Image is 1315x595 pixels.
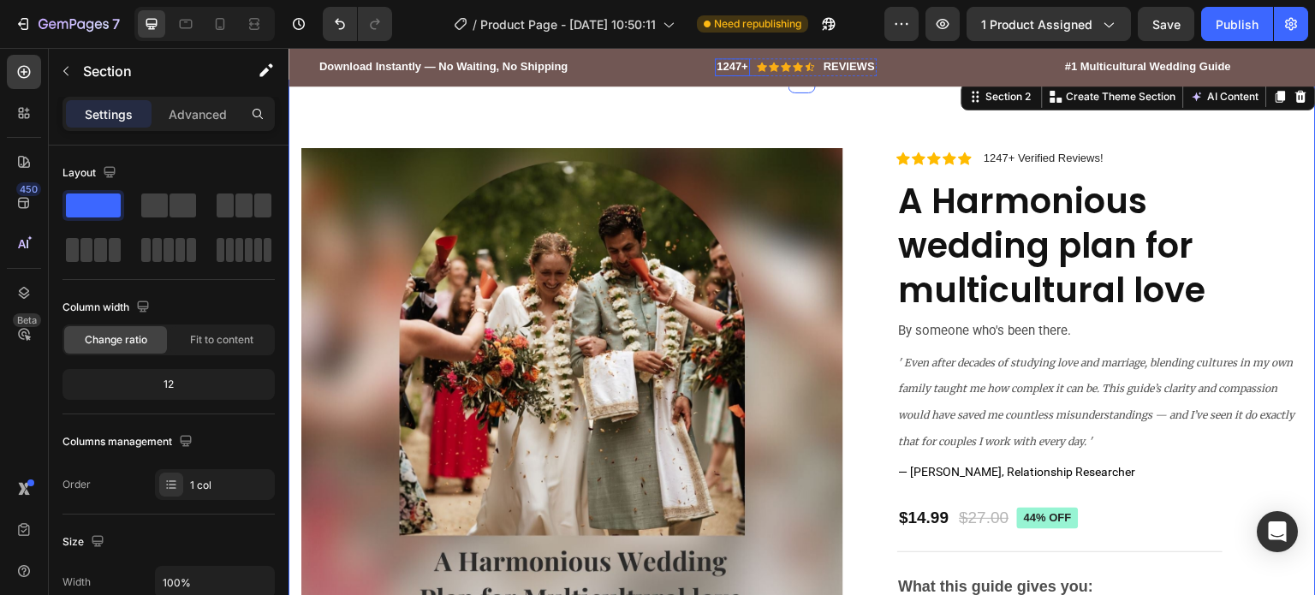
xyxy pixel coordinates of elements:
div: Publish [1216,15,1258,33]
iframe: Design area [289,48,1315,595]
span: Product Page - [DATE] 10:50:11 [480,15,656,33]
div: Size [62,531,108,554]
p: Create Theme Section [778,41,888,57]
div: Order [62,477,91,492]
button: 7 [7,7,128,41]
span: / [473,15,477,33]
p: 7 [112,14,120,34]
pre: 44% off [729,460,790,481]
h1: A Harmonious wedding plan for multicultural love [608,129,1015,266]
p: By someone who's been there. [610,271,1013,295]
div: Width [62,574,91,590]
div: Open Intercom Messenger [1257,511,1298,552]
p: Section [83,61,223,81]
button: AI Content [899,39,974,59]
button: Save [1138,7,1194,41]
div: Layout [62,162,120,185]
div: $27.00 [669,458,722,483]
span: Change ratio [85,332,147,348]
span: 1 product assigned [981,15,1092,33]
h2: Download Instantly — No Waiting, No Shipping [29,10,282,28]
div: Beta [13,313,41,327]
span: Fit to content [190,332,253,348]
i: ' Even after decades of studying love and marriage, blending cultures in my own family taught me ... [610,308,1006,400]
button: Publish [1201,7,1273,41]
p: Settings [85,105,133,123]
div: 450 [16,182,41,196]
button: 1 product assigned [967,7,1131,41]
span: — [PERSON_NAME], Relationship Researcher [610,417,847,431]
p: 1247+ Verified Reviews! [695,102,815,119]
span: Need republishing [714,16,801,32]
div: Column width [62,296,153,319]
div: 1 col [190,478,271,493]
p: Advanced [169,105,227,123]
div: $14.99 [609,458,662,483]
strong: #1 Multicultural Wedding Guide [777,12,943,25]
strong: What this guide gives you: [610,530,805,547]
span: Save [1152,17,1181,32]
div: 12 [66,372,271,396]
p: REVIEWS [535,12,586,27]
div: Section 2 [694,41,747,57]
div: Undo/Redo [323,7,392,41]
h2: Rich Text Editor. Editing area: main [426,10,461,28]
div: Columns management [62,431,196,454]
p: 1247+ [428,12,460,27]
